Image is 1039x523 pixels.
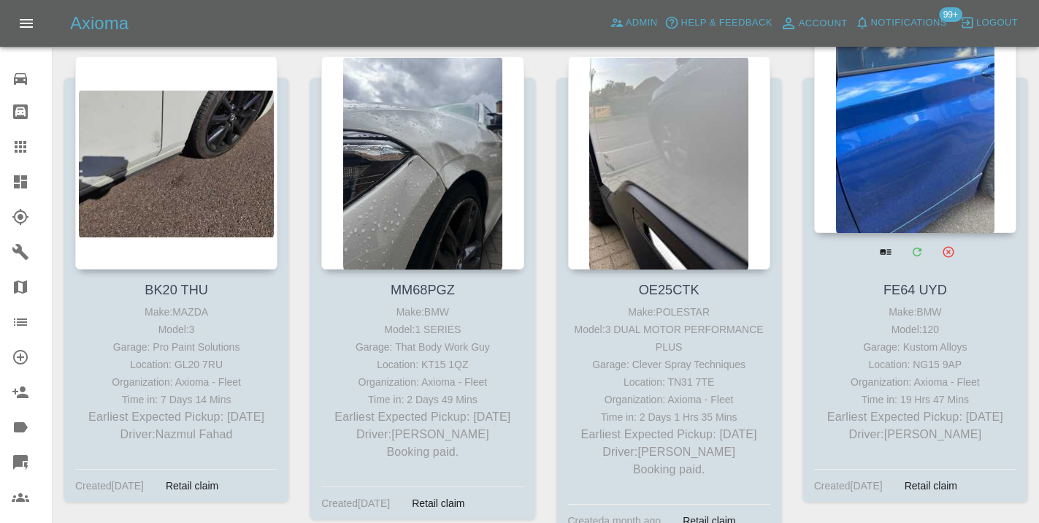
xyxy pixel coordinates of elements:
a: View [870,237,900,267]
a: FE64 UYD [883,283,947,297]
div: Time in: 19 Hrs 47 Mins [818,391,1013,408]
div: Garage: Kustom Alloys [818,338,1013,356]
span: Logout [976,15,1018,31]
div: Retail claim [155,477,229,495]
div: Time in: 2 Days 1 Hrs 35 Mins [572,408,767,426]
p: Earliest Expected Pickup: [DATE] [818,408,1013,426]
p: Earliest Expected Pickup: [DATE] [79,408,274,426]
a: Admin [606,12,662,34]
p: Driver: Nazmul Fahad [79,426,274,443]
span: Notifications [871,15,947,31]
div: Organization: Axioma - Fleet [818,373,1013,391]
div: Location: KT15 1QZ [325,356,520,373]
div: Garage: That Body Work Guy [325,338,520,356]
div: Garage: Clever Spray Techniques [572,356,767,373]
div: Organization: Axioma - Fleet [572,391,767,408]
h5: Axioma [70,12,129,35]
p: Booking paid. [325,443,520,461]
span: 99+ [939,7,962,22]
div: Created [DATE] [814,477,883,495]
div: Location: TN31 7TE [572,373,767,391]
div: Make: POLESTAR [572,303,767,321]
div: Time in: 2 Days 49 Mins [325,391,520,408]
div: Model: 120 [818,321,1013,338]
div: Garage: Pro Paint Solutions [79,338,274,356]
button: Archive [933,237,963,267]
div: Retail claim [401,495,475,512]
a: OE25CTK [639,283,699,297]
div: Make: BMW [325,303,520,321]
p: Earliest Expected Pickup: [DATE] [325,408,520,426]
div: Time in: 7 Days 14 Mins [79,391,274,408]
div: Model: 3 DUAL MOTOR PERFORMANCE PLUS [572,321,767,356]
span: Admin [626,15,658,31]
a: Account [776,12,851,35]
div: Model: 1 SERIES [325,321,520,338]
button: Help & Feedback [661,12,775,34]
button: Logout [956,12,1021,34]
p: Driver: [PERSON_NAME] [325,426,520,443]
span: Help & Feedback [680,15,772,31]
div: Organization: Axioma - Fleet [325,373,520,391]
div: Organization: Axioma - Fleet [79,373,274,391]
span: Account [799,15,848,32]
p: Driver: [PERSON_NAME] [572,443,767,461]
div: Make: BMW [818,303,1013,321]
a: MM68PGZ [391,283,455,297]
div: Location: GL20 7RU [79,356,274,373]
p: Earliest Expected Pickup: [DATE] [572,426,767,443]
div: Created [DATE] [321,495,390,512]
div: Make: MAZDA [79,303,274,321]
p: Booking paid. [572,461,767,478]
div: Retail claim [894,477,968,495]
a: Modify [902,237,932,267]
button: Notifications [851,12,951,34]
a: BK20 THU [145,283,208,297]
div: Created [DATE] [75,477,144,495]
p: Driver: [PERSON_NAME] [818,426,1013,443]
button: Open drawer [9,6,44,41]
div: Location: NG15 9AP [818,356,1013,373]
div: Model: 3 [79,321,274,338]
